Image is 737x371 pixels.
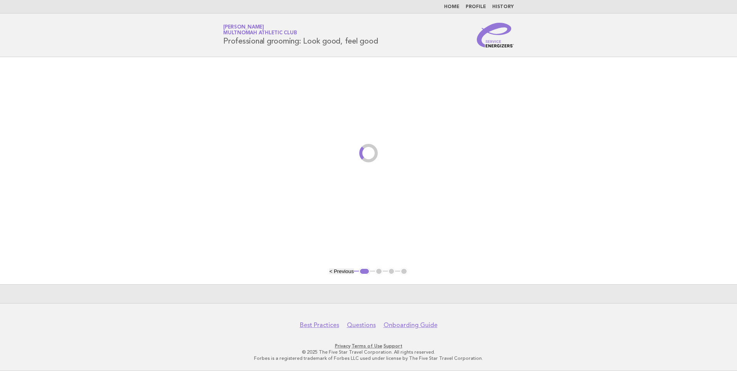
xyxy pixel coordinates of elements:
[223,25,378,45] h1: Professional grooming: Look good, feel good
[352,343,382,349] a: Terms of Use
[133,349,604,355] p: © 2025 The Five Star Travel Corporation. All rights reserved.
[384,343,402,349] a: Support
[133,355,604,361] p: Forbes is a registered trademark of Forbes LLC used under license by The Five Star Travel Corpora...
[477,23,514,47] img: Service Energizers
[223,25,297,35] a: [PERSON_NAME]Multnomah Athletic Club
[347,321,376,329] a: Questions
[492,5,514,9] a: History
[466,5,486,9] a: Profile
[444,5,459,9] a: Home
[384,321,437,329] a: Onboarding Guide
[133,343,604,349] p: · ·
[223,31,297,36] span: Multnomah Athletic Club
[300,321,339,329] a: Best Practices
[335,343,350,349] a: Privacy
